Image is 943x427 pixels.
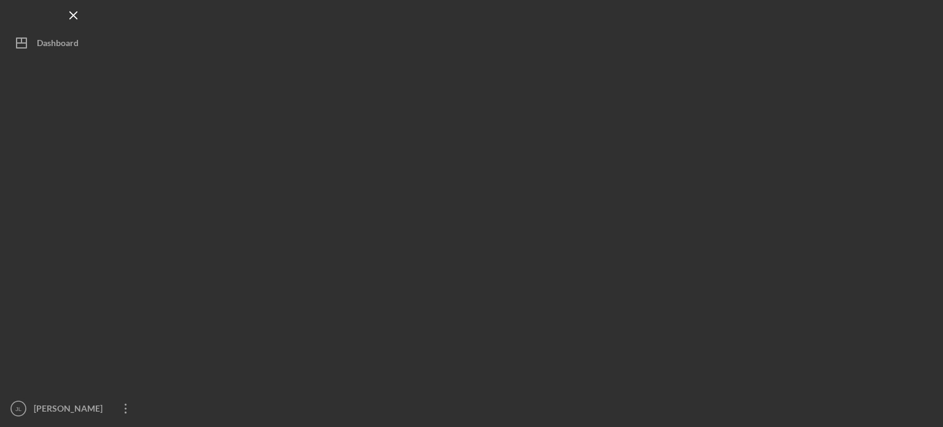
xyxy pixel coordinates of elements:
[6,396,141,421] button: JL[PERSON_NAME]
[6,31,141,55] button: Dashboard
[37,31,79,58] div: Dashboard
[15,405,22,412] text: JL
[31,396,111,424] div: [PERSON_NAME]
